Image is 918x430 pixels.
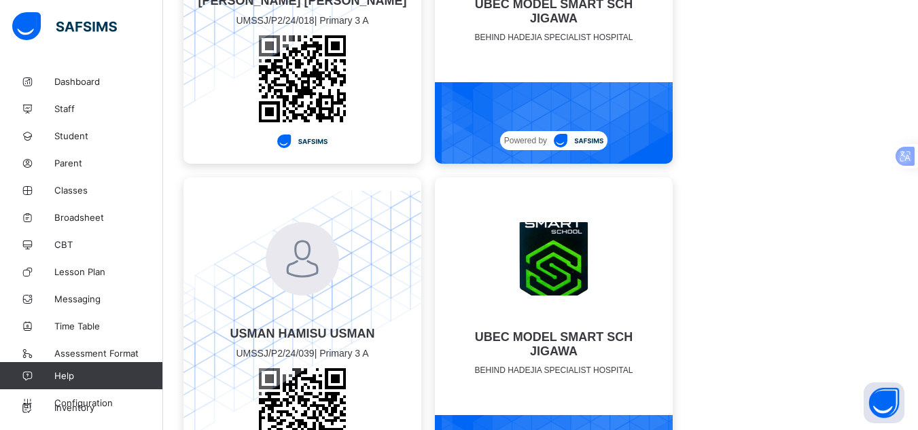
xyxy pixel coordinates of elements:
span: Broadsheet [54,212,163,223]
img: safsims.135b583eef768097d7c66fa9e8d22233.svg [277,135,327,148]
button: Open asap [864,382,904,423]
span: Staff [54,103,163,114]
span: Primary 3 A [319,15,368,26]
span: | [229,341,375,365]
span: Configuration [54,397,162,408]
span: Powered by [504,136,547,145]
span: Assessment Format [54,348,163,359]
span: Lesson Plan [54,266,163,277]
img: Student [266,222,339,295]
span: CBT [54,239,163,250]
span: Dashboard [54,76,163,87]
img: id-pattern-main.73af0e5e030b17075ee24d47dca11b7a.svg [442,4,719,270]
span: BEHIND HADEJIA SPECIALIST HOSPITAL [475,365,633,375]
img: safsims [12,12,117,41]
span: Parent [54,158,163,168]
span: | [198,8,406,33]
span: UMSSJ/P2/24/018 [236,15,314,26]
span: UMSSJ/P2/24/039 [236,348,314,359]
span: BEHIND HADEJIA SPECIALIST HOSPITAL [475,33,633,42]
span: Help [54,370,162,381]
span: Time Table [54,321,163,332]
span: Messaging [54,293,163,304]
img: Student [517,222,590,295]
span: Classes [54,185,163,196]
span: UBEC MODEL SMART SCH JIGAWA [448,327,659,362]
span: USMAN HAMISU USMAN [229,327,375,341]
span: Student [54,130,163,141]
img: safsims.135b583eef768097d7c66fa9e8d22233.svg [554,134,603,147]
span: Primary 3 A [319,348,368,359]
